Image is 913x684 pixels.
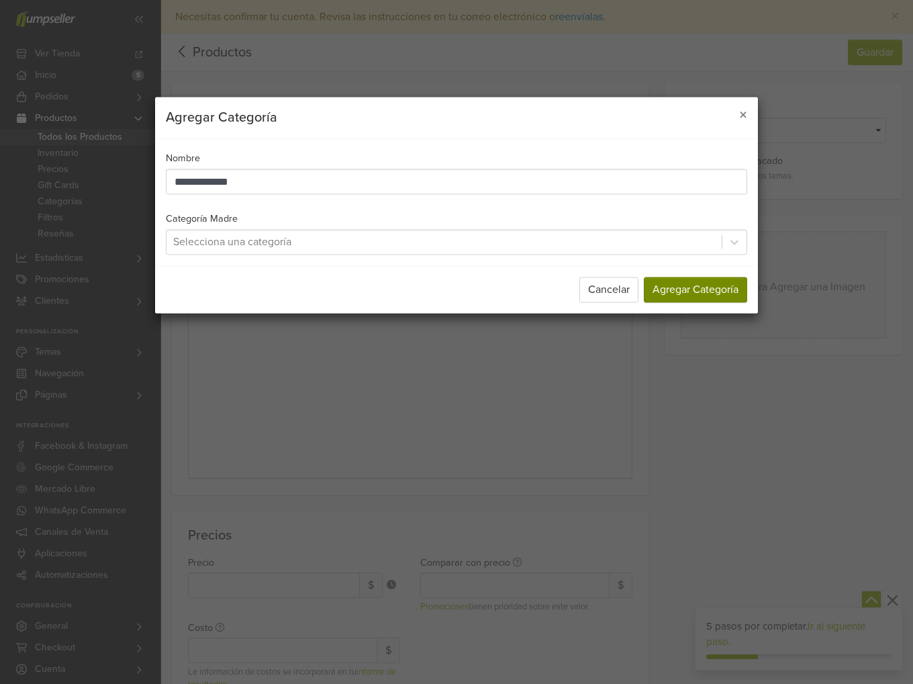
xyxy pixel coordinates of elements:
[644,277,747,302] button: Agregar Categoría
[166,108,277,128] h5: Agregar Categoría
[739,106,747,126] span: ×
[728,97,758,135] button: Close
[579,277,638,302] button: Cancelar
[166,212,238,226] label: Categoría Madre
[166,152,200,167] label: Nombre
